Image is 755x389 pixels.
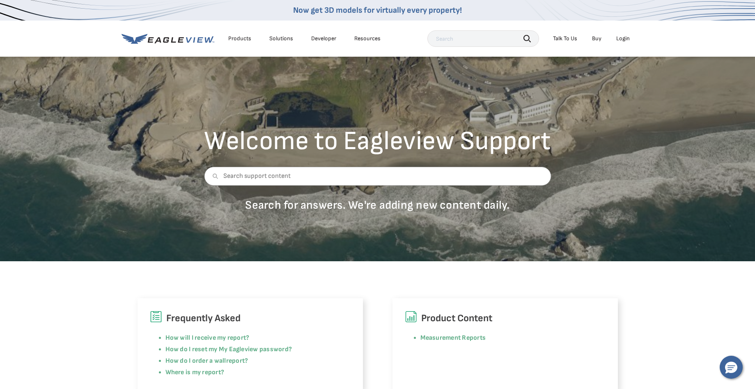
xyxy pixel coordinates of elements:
[269,35,293,42] div: Solutions
[427,30,539,47] input: Search
[226,357,245,365] a: report
[616,35,630,42] div: Login
[204,128,551,154] h2: Welcome to Eagleview Support
[204,167,551,186] input: Search support content
[150,311,351,326] h6: Frequently Asked
[165,368,225,376] a: Where is my report?
[228,35,251,42] div: Products
[420,334,486,342] a: Measurement Reports
[592,35,601,42] a: Buy
[405,311,606,326] h6: Product Content
[204,198,551,212] p: Search for answers. We're adding new content daily.
[165,334,250,342] a: How will I receive my report?
[293,5,462,15] a: Now get 3D models for virtually every property!
[165,345,292,353] a: How do I reset my My Eagleview password?
[245,357,248,365] a: ?
[720,356,743,379] button: Hello, have a question? Let’s chat.
[311,35,336,42] a: Developer
[354,35,381,42] div: Resources
[553,35,577,42] div: Talk To Us
[165,357,226,365] a: How do I order a wall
